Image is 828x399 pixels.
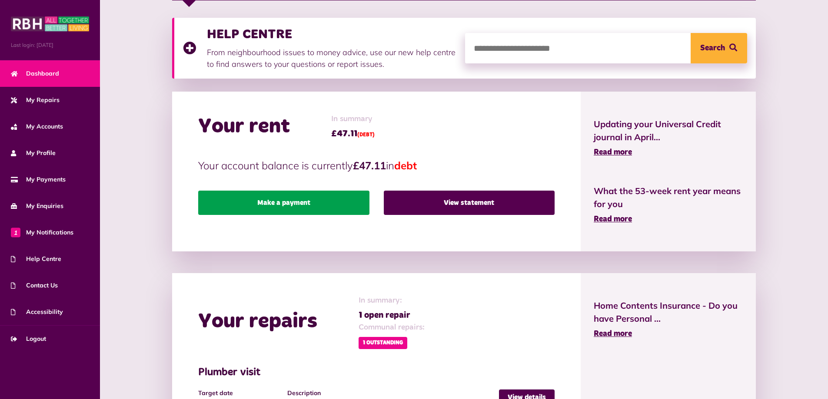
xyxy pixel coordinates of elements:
span: In summary [331,113,375,125]
h3: HELP CENTRE [207,26,456,42]
span: Logout [11,334,46,343]
span: (DEBT) [357,132,375,138]
h4: Target date [198,389,283,397]
span: Accessibility [11,307,63,317]
span: Communal repairs: [359,322,425,333]
span: Read more [594,148,632,156]
a: Updating your Universal Credit journal in April... Read more [594,118,743,158]
p: Your account balance is currently in [198,158,555,173]
span: 1 open repair [359,309,425,322]
a: What the 53-week rent year means for you Read more [594,185,743,225]
span: My Enquiries [11,201,63,211]
span: debt [394,159,417,172]
span: Last login: [DATE] [11,41,89,49]
span: 1 Outstanding [359,337,407,349]
span: In summary: [359,295,425,307]
span: £47.11 [331,127,375,140]
span: Search [700,33,725,63]
strong: £47.11 [353,159,386,172]
span: My Accounts [11,122,63,131]
span: Updating your Universal Credit journal in April... [594,118,743,144]
p: From neighbourhood issues to money advice, use our new help centre to find answers to your questi... [207,46,456,70]
h2: Your repairs [198,309,317,334]
h2: Your rent [198,114,290,139]
a: View statement [384,191,555,215]
img: MyRBH [11,15,89,33]
span: Dashboard [11,69,59,78]
span: My Notifications [11,228,73,237]
span: Read more [594,215,632,223]
span: 1 [11,228,20,237]
button: Search [691,33,747,63]
span: Contact Us [11,281,58,290]
span: Help Centre [11,254,61,264]
span: Home Contents Insurance - Do you have Personal ... [594,299,743,325]
h4: Description [287,389,495,397]
span: My Payments [11,175,66,184]
a: Make a payment [198,191,369,215]
a: Home Contents Insurance - Do you have Personal ... Read more [594,299,743,340]
span: My Profile [11,148,56,158]
h3: Plumber visit [198,366,555,379]
span: What the 53-week rent year means for you [594,185,743,211]
span: Read more [594,330,632,338]
span: My Repairs [11,96,60,105]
